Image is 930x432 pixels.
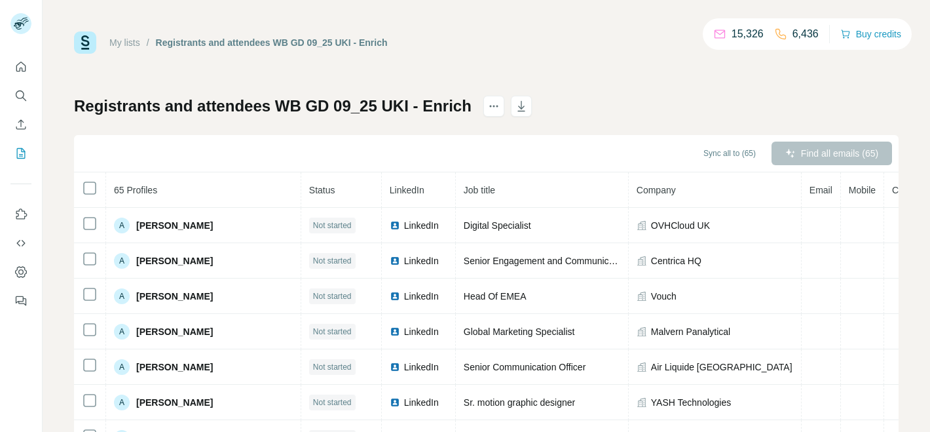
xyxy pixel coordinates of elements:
[464,326,575,337] span: Global Marketing Specialist
[404,325,439,338] span: LinkedIn
[313,290,352,302] span: Not started
[313,361,352,373] span: Not started
[10,289,31,313] button: Feedback
[404,396,439,409] span: LinkedIn
[10,113,31,136] button: Enrich CSV
[10,260,31,284] button: Dashboard
[404,219,439,232] span: LinkedIn
[309,185,335,195] span: Status
[390,220,400,231] img: LinkedIn logo
[651,361,792,374] span: Air Liquide [GEOGRAPHIC_DATA]
[10,84,31,108] button: Search
[136,396,213,409] span: [PERSON_NAME]
[10,142,31,165] button: My lists
[651,396,731,409] span: YASH Technologies
[464,256,667,266] span: Senior Engagement and Communication Manager
[147,36,149,49] li: /
[136,219,213,232] span: [PERSON_NAME]
[136,290,213,303] span: [PERSON_NAME]
[136,361,213,374] span: [PERSON_NAME]
[10,203,31,226] button: Use Surfe on LinkedIn
[651,254,701,267] span: Centrica HQ
[464,291,527,302] span: Head Of EMEA
[390,185,424,195] span: LinkedIn
[840,25,901,43] button: Buy credits
[109,37,140,48] a: My lists
[404,290,439,303] span: LinkedIn
[390,256,400,266] img: LinkedIn logo
[464,397,575,408] span: Sr. motion graphic designer
[390,291,400,302] img: LinkedIn logo
[637,185,676,195] span: Company
[390,362,400,372] img: LinkedIn logo
[313,220,352,231] span: Not started
[464,185,495,195] span: Job title
[849,185,876,195] span: Mobile
[651,325,730,338] span: Malvern Panalytical
[651,290,677,303] span: Vouch
[10,231,31,255] button: Use Surfe API
[732,26,764,42] p: 15,326
[703,147,756,159] span: Sync all to (65)
[114,359,130,375] div: A
[390,397,400,408] img: LinkedIn logo
[114,253,130,269] div: A
[483,96,504,117] button: actions
[792,26,819,42] p: 6,436
[694,144,765,163] button: Sync all to (65)
[10,55,31,79] button: Quick start
[313,397,352,408] span: Not started
[651,219,710,232] span: OVHCloud UK
[313,326,352,338] span: Not started
[114,185,157,195] span: 65 Profiles
[809,185,832,195] span: Email
[464,220,531,231] span: Digital Specialist
[404,254,439,267] span: LinkedIn
[464,362,586,372] span: Senior Communication Officer
[114,218,130,233] div: A
[74,31,96,54] img: Surfe Logo
[390,326,400,337] img: LinkedIn logo
[136,325,213,338] span: [PERSON_NAME]
[114,288,130,304] div: A
[114,324,130,340] div: A
[114,395,130,410] div: A
[313,255,352,267] span: Not started
[156,36,388,49] div: Registrants and attendees WB GD 09_25 UKI - Enrich
[74,96,472,117] h1: Registrants and attendees WB GD 09_25 UKI - Enrich
[404,361,439,374] span: LinkedIn
[136,254,213,267] span: [PERSON_NAME]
